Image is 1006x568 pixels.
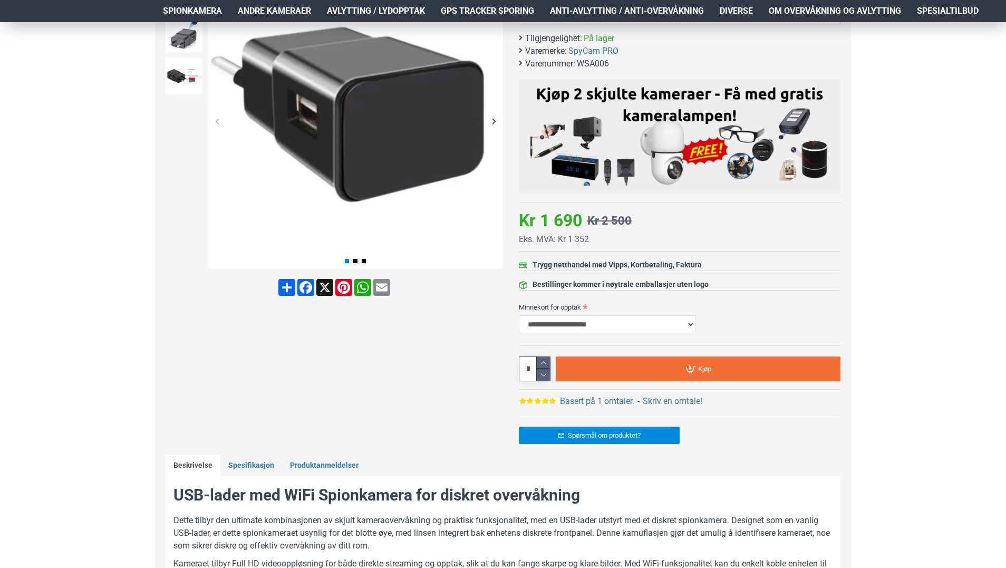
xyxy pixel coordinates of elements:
[577,57,609,70] span: WSA006
[519,299,840,315] label: Minnekort for opptak
[519,208,582,233] div: Kr 1 690
[334,279,353,296] a: Pinterest
[220,455,282,477] a: Spesifikasjon
[698,365,711,372] span: Kjøp
[525,32,582,45] b: Tilgjengelighet:
[372,279,391,296] a: Email
[296,279,315,296] a: Facebook
[166,15,202,52] img: Trådløst WiFi spionkamera i USB lader - SpyGadgets.no
[315,279,334,296] a: X
[173,484,833,506] h2: USB-lader med WiFi Spionkamera for diskret overvåkning
[527,84,833,186] img: Kjøp 2 skjulte kameraer – Få med gratis kameralampe!
[485,112,503,130] div: Next slide
[525,45,567,57] b: Varemerke:
[238,5,311,17] span: Andre kameraer
[163,5,222,17] span: Spionkamera
[441,5,534,17] span: GPS Tracker Sporing
[519,427,680,444] a: Spørsmål om produktet?
[533,279,709,290] div: Bestillinger kommer i nøytrale emballasjer uten logo
[560,395,634,408] a: Basert på 1 omtaler.
[525,57,575,70] b: Varenummer:
[643,395,702,408] a: Skriv en omtale!
[550,5,704,17] span: Anti-avlytting / Anti-overvåkning
[173,514,833,552] p: Dette tilbyr den ultimate kombinasjonen av skjult kameraovervåkning og praktisk funksjonalitet, m...
[584,32,614,45] span: På lager
[637,396,640,406] b: -
[362,259,366,263] span: Go to slide 3
[208,112,226,130] div: Previous slide
[282,455,366,477] a: Produktanmeldelser
[769,5,901,17] span: Om overvåkning og avlytting
[345,259,349,263] span: Go to slide 1
[587,212,632,229] div: Kr 2 500
[720,5,753,17] span: Diverse
[277,279,296,296] a: Share
[353,279,372,296] a: WhatsApp
[166,57,202,94] img: Trådløst WiFi spionkamera i USB lader - SpyGadgets.no
[327,5,425,17] span: Avlytting / Lydopptak
[568,45,618,57] a: SpyCam PRO
[917,5,979,17] span: Spesialtilbud
[166,455,220,477] a: Beskrivelse
[353,259,357,263] span: Go to slide 2
[533,259,702,271] div: Trygg netthandel med Vipps, Kortbetaling, Faktura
